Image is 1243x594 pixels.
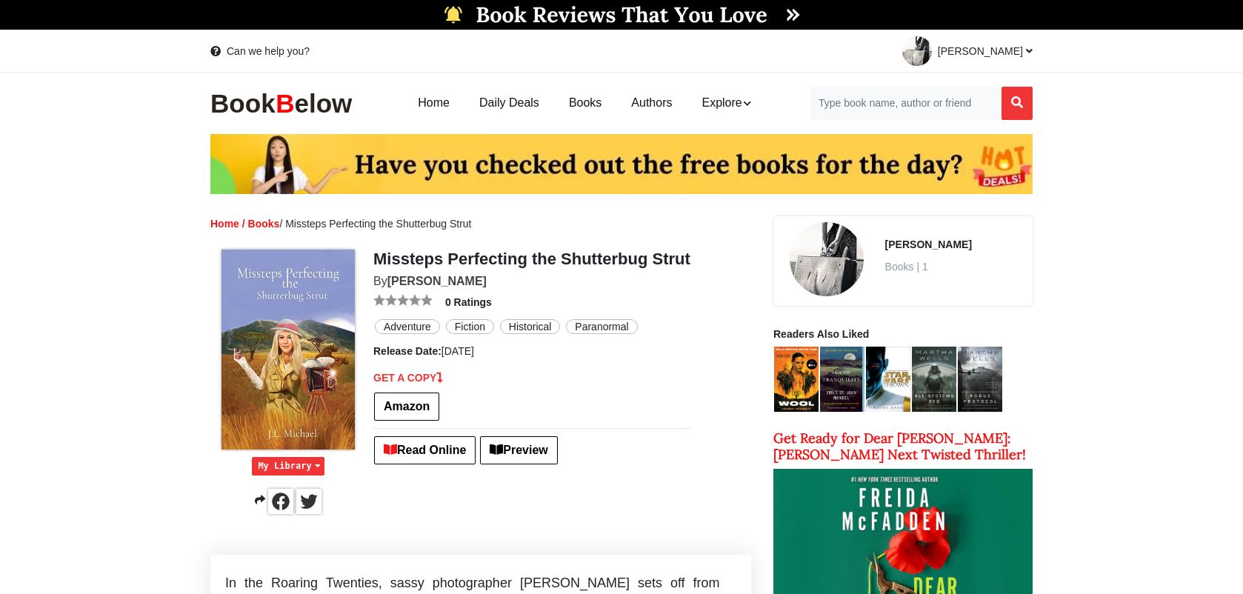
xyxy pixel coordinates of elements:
[820,347,864,412] img: Sea of Tranquility
[255,494,265,506] span: Share on social media
[464,80,554,127] a: Daily Deals
[866,347,910,412] img: Thrawn (Star Wars)
[279,218,471,230] span: / Missteps Perfecting the Shutterbug Strut
[790,222,864,296] img: J.L. Michael
[373,370,690,385] p: GET A COPY
[210,218,239,230] a: Home
[912,347,956,412] img: All Systems Red
[616,80,687,127] a: Authors
[554,80,616,127] a: Books
[373,250,690,269] h1: Missteps Perfecting the Shutterbug Strut
[446,319,494,334] a: Fiction
[403,80,464,127] a: Home
[958,347,1002,412] img: Rogue Protocol
[774,347,819,412] img: Wool
[210,44,310,59] a: Can we help you?
[885,238,972,250] a: [PERSON_NAME]
[374,393,439,421] a: Amazon
[373,345,441,357] b: Release Date:
[890,30,1033,72] a: [PERSON_NAME]
[221,250,355,450] img: Missteps Perfecting the Shutterbug Strut
[252,457,324,475] button: My Library
[773,328,1033,341] h2: Readers Also Liked
[373,344,690,358] li: [DATE]
[1002,87,1033,120] button: Search
[268,494,293,506] a: Share on Facebook
[773,430,1033,559] a: Get Ready for Dear [PERSON_NAME]: [PERSON_NAME] Next Twisted Thriller!
[500,319,561,334] a: Historical
[242,218,280,230] a: / Books
[374,436,476,464] a: Read Online
[296,489,321,514] img: twitter black squer icon
[210,88,359,119] img: BookBelow Logo
[810,87,1002,120] input: Search for Books
[773,430,1033,462] h2: Get Ready for Dear [PERSON_NAME]: [PERSON_NAME] Next Twisted Thriller!
[375,319,440,334] a: Adventure
[210,134,1033,194] img: Todays Hot Deals
[480,436,557,464] span: Preview
[268,489,293,514] img: facebook black squer icon
[373,274,690,288] h2: By
[387,275,487,287] a: [PERSON_NAME]
[938,45,1033,57] span: [PERSON_NAME]
[566,319,637,334] a: Paranormal
[445,296,492,308] a: 0 Ratings
[687,80,765,127] a: Explore
[902,36,932,66] img: 1757506279.jpg
[885,259,1030,274] span: Books | 1
[296,494,321,506] a: Share on Twitter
